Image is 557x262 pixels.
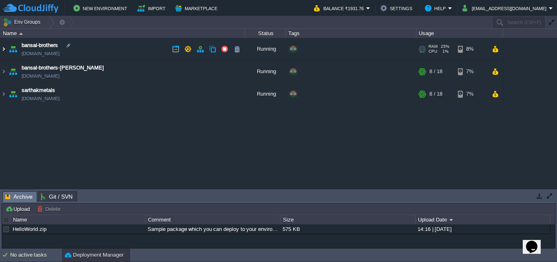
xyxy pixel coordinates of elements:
img: AMDAwAAAACH5BAEAAAAALAAAAAABAAEAAAICRAEAOw== [7,38,19,60]
div: 7% [458,83,484,105]
img: AMDAwAAAACH5BAEAAAAALAAAAAABAAEAAAICRAEAOw== [7,60,19,83]
img: CloudJiffy [3,3,58,13]
button: Balance ₹1931.76 [314,3,366,13]
a: bansal-brothers-[PERSON_NAME] [22,64,104,72]
button: Marketplace [175,3,220,13]
span: 25% [441,44,449,49]
div: Usage [417,29,503,38]
div: Running [245,83,286,105]
div: 14:16 | [DATE] [416,224,550,234]
div: Running [245,60,286,83]
span: Git / SVN [41,192,73,202]
a: [DOMAIN_NAME] [22,72,60,80]
div: Upload Date [416,215,550,224]
span: 1% [440,49,449,54]
div: Tags [286,29,416,38]
button: Import [137,3,168,13]
span: CPU [429,49,437,54]
a: [DOMAIN_NAME] [22,49,60,58]
div: Sample package which you can deploy to your environment. Feel free to delete and upload a package... [146,224,280,234]
div: Name [11,215,145,224]
button: New Environment [73,3,130,13]
div: 8 / 18 [429,60,442,83]
div: 8 / 18 [429,83,442,105]
iframe: chat widget [523,229,549,254]
span: RAM [429,44,438,49]
div: 7% [458,60,484,83]
div: Comment [146,215,280,224]
div: 575 KB [281,224,415,234]
div: Status [245,29,285,38]
img: AMDAwAAAACH5BAEAAAAALAAAAAABAAEAAAICRAEAOw== [19,33,23,35]
a: HelloWorld.zip [13,226,46,232]
div: Name [1,29,245,38]
button: Deployment Manager [65,251,124,259]
button: Delete [37,205,63,213]
button: Upload [5,205,32,213]
button: Settings [380,3,415,13]
img: AMDAwAAAACH5BAEAAAAALAAAAAABAAEAAAICRAEAOw== [7,83,19,105]
a: [DOMAIN_NAME] [22,94,60,103]
a: bansal-brothers [22,41,58,49]
span: Archive [5,192,33,202]
button: Help [425,3,448,13]
img: AMDAwAAAACH5BAEAAAAALAAAAAABAAEAAAICRAEAOw== [0,38,7,60]
div: Running [245,38,286,60]
div: Size [281,215,415,224]
button: Env Groups [3,16,43,28]
img: AMDAwAAAACH5BAEAAAAALAAAAAABAAEAAAICRAEAOw== [0,83,7,105]
div: 8% [458,38,484,60]
button: [EMAIL_ADDRESS][DOMAIN_NAME] [462,3,549,13]
a: sarthakmetals [22,86,55,94]
div: No active tasks [10,249,61,262]
img: AMDAwAAAACH5BAEAAAAALAAAAAABAAEAAAICRAEAOw== [0,60,7,83]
